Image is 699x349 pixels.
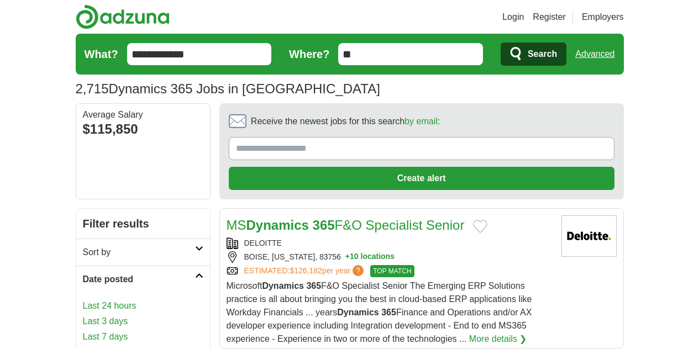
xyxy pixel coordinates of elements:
[575,43,614,65] a: Advanced
[227,251,553,263] div: BOISE, [US_STATE], 83756
[404,117,438,126] a: by email
[289,46,329,62] label: Where?
[83,246,195,259] h2: Sort by
[306,281,321,290] strong: 365
[561,215,617,257] img: Deloitte logo
[337,308,379,317] strong: Dynamics
[345,251,395,263] button: +10 locations
[290,266,322,275] span: $126,182
[262,281,304,290] strong: Dynamics
[246,218,309,232] strong: Dynamics
[469,332,527,346] a: More details ❯
[229,167,614,190] button: Create alert
[76,81,380,96] h1: Dynamics 365 Jobs in [GEOGRAPHIC_DATA]
[76,266,210,293] a: Date posted
[83,119,203,139] div: $115,850
[76,239,210,266] a: Sort by
[76,4,170,29] img: Adzuna logo
[83,315,203,328] a: Last 3 days
[83,110,203,119] div: Average Salary
[83,330,203,343] a: Last 7 days
[473,220,487,233] button: Add to favorite jobs
[76,209,210,239] h2: Filter results
[501,43,566,66] button: Search
[85,46,118,62] label: What?
[381,308,396,317] strong: 365
[345,251,350,263] span: +
[76,79,109,99] span: 2,715
[251,115,440,128] span: Receive the newest jobs for this search :
[244,265,366,277] a: ESTIMATED:$126,182per year?
[353,265,364,276] span: ?
[533,10,566,24] a: Register
[227,281,532,343] span: Microsoft F&O Specialist Senior The Emerging ERP Solutions practice is all about bringing you the...
[244,239,282,247] a: DELOITTE
[227,218,465,232] a: MSDynamics 365F&O Specialist Senior
[528,43,557,65] span: Search
[370,265,414,277] span: TOP MATCH
[502,10,524,24] a: Login
[313,218,335,232] strong: 365
[83,299,203,313] a: Last 24 hours
[83,273,195,286] h2: Date posted
[582,10,624,24] a: Employers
